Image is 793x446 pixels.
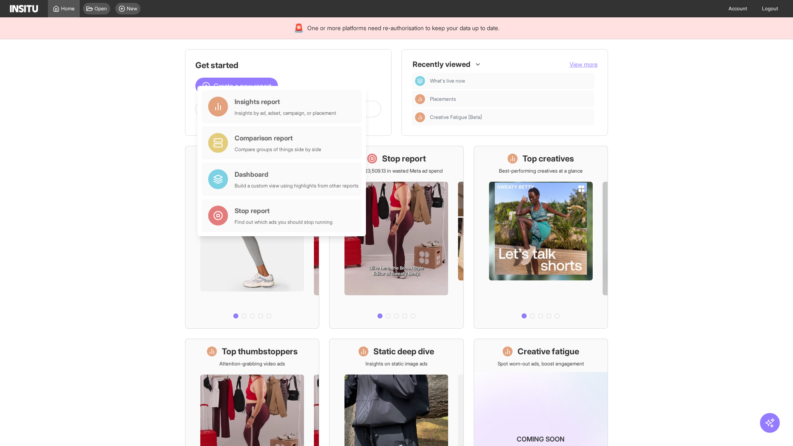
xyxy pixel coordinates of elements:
[415,112,425,122] div: Insights
[235,110,336,116] div: Insights by ad, adset, campaign, or placement
[195,78,278,94] button: Create a new report
[294,22,304,34] div: 🚨
[195,59,381,71] h1: Get started
[235,219,332,225] div: Find out which ads you should stop running
[350,168,443,174] p: Save £23,509.13 in wasted Meta ad spend
[329,146,463,329] a: Stop reportSave £23,509.13 in wasted Meta ad spend
[570,60,598,69] button: View more
[185,146,319,329] a: What's live nowSee all active ads instantly
[430,114,482,121] span: Creative Fatigue [Beta]
[430,78,591,84] span: What's live now
[95,5,107,12] span: Open
[430,114,591,121] span: Creative Fatigue [Beta]
[307,24,499,32] span: One or more platforms need re-authorisation to keep your data up to date.
[222,346,298,357] h1: Top thumbstoppers
[474,146,608,329] a: Top creativesBest-performing creatives at a glance
[499,168,583,174] p: Best-performing creatives at a glance
[430,96,456,102] span: Placements
[235,169,359,179] div: Dashboard
[366,361,427,367] p: Insights on static image ads
[570,61,598,68] span: View more
[235,133,321,143] div: Comparison report
[382,153,426,164] h1: Stop report
[127,5,137,12] span: New
[415,94,425,104] div: Insights
[235,183,359,189] div: Build a custom view using highlights from other reports
[373,346,434,357] h1: Static deep dive
[430,96,591,102] span: Placements
[430,78,465,84] span: What's live now
[61,5,75,12] span: Home
[235,206,332,216] div: Stop report
[522,153,574,164] h1: Top creatives
[235,146,321,153] div: Compare groups of things side by side
[214,81,271,91] span: Create a new report
[219,361,285,367] p: Attention-grabbing video ads
[235,97,336,107] div: Insights report
[10,5,38,12] img: Logo
[415,76,425,86] div: Dashboard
